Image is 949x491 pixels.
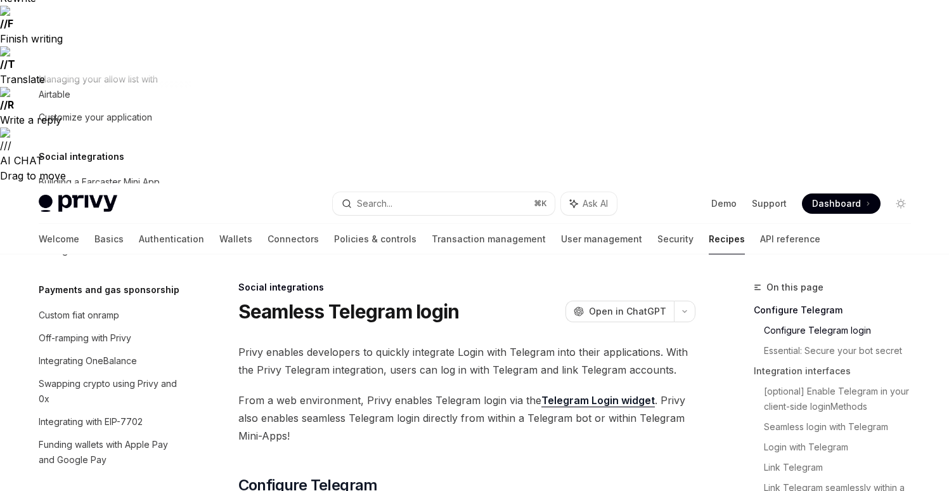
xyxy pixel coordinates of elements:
a: Welcome [39,224,79,254]
a: Connectors [268,224,319,254]
a: Basics [94,224,124,254]
a: Demo [711,197,737,210]
a: Configure Telegram login [764,320,921,341]
div: Off-ramping with Privy [39,331,131,346]
a: Dashboard [802,193,881,214]
a: Custom fiat onramp [29,304,191,327]
span: Open in ChatGPT [589,305,666,318]
a: Off-ramping with Privy [29,327,191,350]
a: User management [561,224,642,254]
a: [optional] Enable Telegram in your client-side loginMethods [764,381,921,417]
span: Ask AI [583,197,608,210]
a: Telegram Login widget [541,394,655,407]
a: Login with Telegram [764,437,921,457]
div: Funding wallets with Apple Pay and Google Pay [39,437,183,468]
a: Transaction management [432,224,546,254]
div: Integrating OneBalance [39,353,137,369]
h1: Seamless Telegram login [238,300,460,323]
button: Toggle dark mode [891,193,911,214]
a: Configure Telegram [754,300,921,320]
button: Ask AI [561,192,617,215]
a: API reference [760,224,820,254]
a: Integration interfaces [754,361,921,381]
a: Security [657,224,694,254]
img: light logo [39,195,117,213]
a: Integrating with EIP-7702 [29,410,191,433]
span: Privy enables developers to quickly integrate Login with Telegram into their applications. With t... [238,343,695,379]
div: Search... [357,196,392,211]
div: Integrating with EIP-7702 [39,414,143,429]
a: Link Telegram [764,457,921,478]
span: On this page [766,280,823,295]
a: Support [752,197,787,210]
a: Policies & controls [334,224,416,254]
h5: Payments and gas sponsorship [39,282,179,298]
a: Authentication [139,224,204,254]
button: Search...⌘K [333,192,555,215]
div: Custom fiat onramp [39,308,119,323]
a: Integrating OneBalance [29,350,191,372]
button: Open in ChatGPT [565,301,674,322]
div: Social integrations [238,281,695,294]
a: Recipes [709,224,745,254]
a: Swapping crypto using Privy and 0x [29,372,191,410]
span: From a web environment, Privy enables Telegram login via the . Privy also enables seamless Telegr... [238,391,695,445]
a: Essential: Secure your bot secret [764,341,921,361]
span: ⌘ K [534,199,547,209]
a: Seamless login with Telegram [764,417,921,437]
a: Funding wallets with Apple Pay and Google Pay [29,433,191,471]
div: Swapping crypto using Privy and 0x [39,376,183,407]
span: Dashboard [812,197,861,210]
a: Wallets [219,224,252,254]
